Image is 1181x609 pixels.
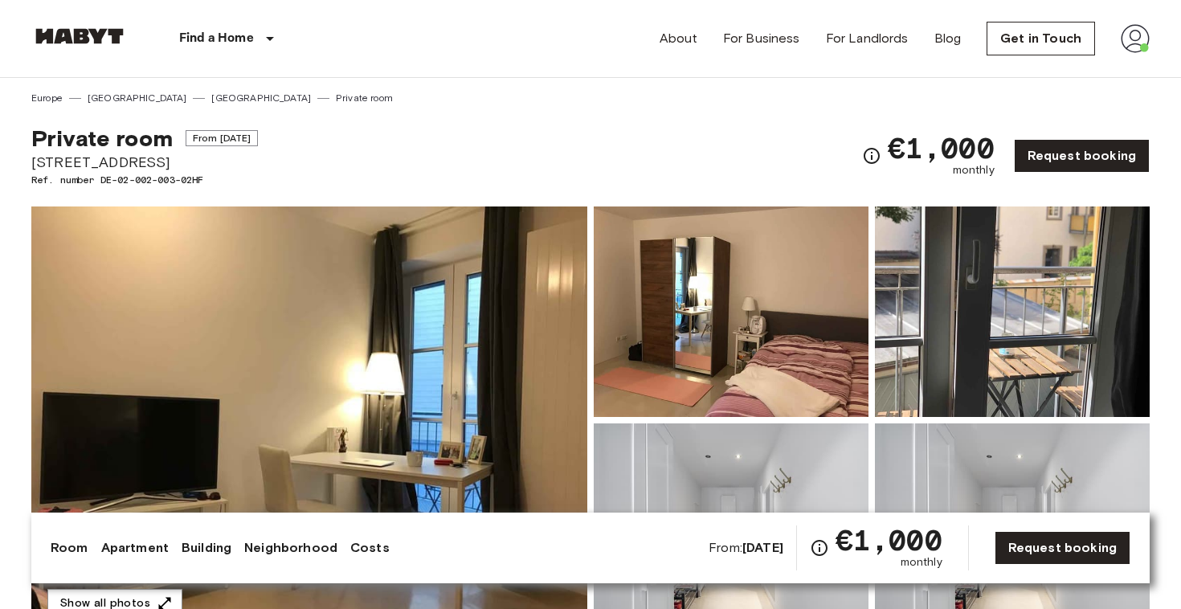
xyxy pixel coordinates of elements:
span: monthly [953,162,995,178]
img: Habyt [31,28,128,44]
b: [DATE] [742,540,783,555]
a: Neighborhood [244,538,337,558]
span: [STREET_ADDRESS] [31,152,258,173]
span: monthly [901,554,942,570]
a: Room [51,538,88,558]
svg: Check cost overview for full price breakdown. Please note that discounts apply to new joiners onl... [810,538,829,558]
a: [GEOGRAPHIC_DATA] [88,91,187,105]
span: Ref. number DE-02-002-003-02HF [31,173,258,187]
svg: Check cost overview for full price breakdown. Please note that discounts apply to new joiners onl... [862,146,881,166]
img: Picture of unit DE-02-002-003-02HF [594,206,868,417]
a: Building [182,538,231,558]
a: Blog [934,29,962,48]
a: About [660,29,697,48]
a: Get in Touch [987,22,1095,55]
span: €1,000 [888,133,995,162]
img: avatar [1121,24,1150,53]
a: Request booking [995,531,1130,565]
span: From [DATE] [186,130,259,146]
a: Costs [350,538,390,558]
p: Find a Home [179,29,254,48]
img: Picture of unit DE-02-002-003-02HF [875,206,1150,417]
a: For Business [723,29,800,48]
a: Europe [31,91,63,105]
span: €1,000 [836,525,942,554]
span: Private room [31,125,173,152]
span: From: [709,539,783,557]
a: For Landlords [826,29,909,48]
a: Private room [336,91,393,105]
a: Apartment [101,538,169,558]
a: Request booking [1014,139,1150,173]
a: [GEOGRAPHIC_DATA] [211,91,311,105]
